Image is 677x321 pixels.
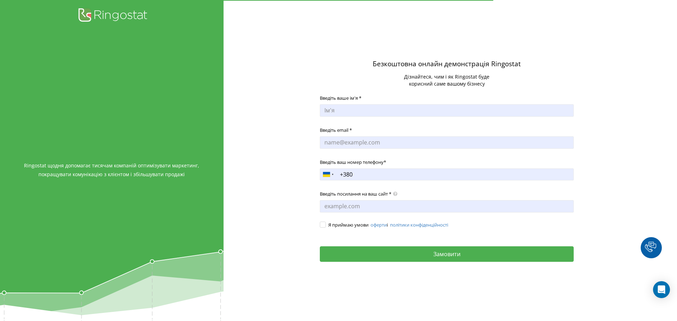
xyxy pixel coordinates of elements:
[373,59,521,68] span: Безкоштовна онлайн демонстрація Ringostat
[404,73,489,87] span: Дізнайтеся, чим і як Ringostat буде корисний саме вашому бізнесу
[320,200,574,212] input: example.com
[433,250,461,258] span: Замовити
[390,222,448,228] a: політики конфіденційності
[371,222,387,228] a: оферти
[328,222,368,228] span: Я приймаю умови
[320,169,336,180] div: Ukraine (Україна): +380
[320,136,574,149] input: name@example.com
[653,281,670,298] div: Open Intercom Messenger
[320,191,388,197] span: Введіть посилання на ваш сайт
[77,7,147,24] img: Ringostat logo
[320,159,384,165] span: Введіть ваш номер телефону
[320,95,358,101] span: Введіть ваше ім'я
[320,104,574,117] input: Ім'я
[7,161,216,179] span: Ringostat щодня допомагає тисячам компаній оптимізувати маркетинг, покращувати комунікацію з кліє...
[320,246,574,262] button: Замовити
[320,127,348,133] span: Введіть email
[387,222,388,228] span: і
